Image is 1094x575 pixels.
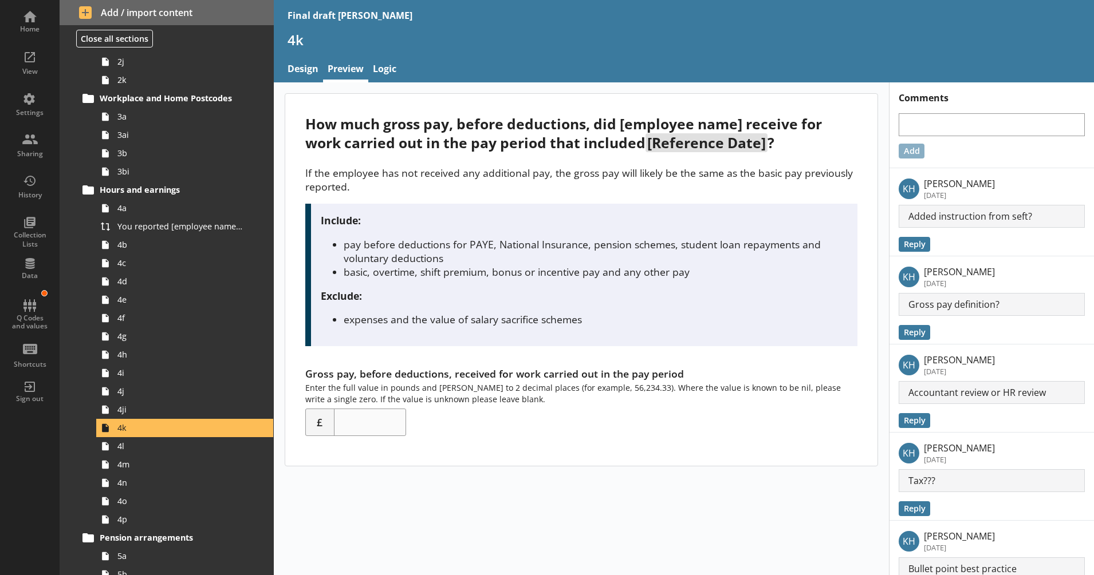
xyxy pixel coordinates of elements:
p: [PERSON_NAME] [924,354,995,366]
a: Preview [323,58,368,82]
a: 2j [96,53,273,71]
div: View [10,67,50,76]
a: 4f [96,309,273,327]
div: Shortcuts [10,360,50,369]
span: 4p [117,514,244,525]
span: 4m [117,459,244,470]
p: KH [899,531,919,552]
button: Reply [899,413,930,428]
a: 4a [96,199,273,217]
span: 4e [117,294,244,305]
span: 5a [117,550,244,561]
p: [DATE] [924,366,995,376]
a: 4j [96,382,273,400]
a: 4c [96,254,273,272]
a: 4p [96,510,273,529]
button: Reply [899,237,930,252]
div: Data [10,271,50,280]
div: Final draft [PERSON_NAME] [288,9,412,22]
span: 4b [117,239,244,250]
a: 4n [96,474,273,492]
li: Workplace and Home Postcodes3a3ai3b3bi [84,89,274,181]
a: 4g [96,327,273,346]
a: 3bi [96,162,273,181]
span: 4g [117,331,244,342]
p: [PERSON_NAME] [924,265,995,278]
strong: Exclude: [321,289,362,303]
div: Home [10,25,50,34]
span: 4l [117,441,244,451]
span: 4d [117,276,244,287]
strong: Include: [321,213,361,227]
h1: Comments [890,82,1094,104]
span: You reported [employee name]'s pay period that included [Reference Date] to be [Untitled answer].... [117,221,244,232]
span: 3ai [117,129,244,140]
span: 2k [117,74,244,85]
a: 3a [96,108,273,126]
p: [DATE] [924,454,995,465]
p: KH [899,443,919,463]
a: Logic [368,58,401,82]
p: Accountant review or HR review [899,381,1085,404]
a: 2k [96,71,273,89]
span: Workplace and Home Postcodes [100,93,239,104]
p: Tax??? [899,469,1085,492]
li: Hours and earnings4aYou reported [employee name]'s pay period that included [Reference Date] to b... [84,181,274,529]
div: History [10,191,50,200]
a: 4ji [96,400,273,419]
button: Reply [899,501,930,516]
a: 4o [96,492,273,510]
span: 4o [117,495,244,506]
a: 4e [96,291,273,309]
span: Hours and earnings [100,184,239,195]
span: 4i [117,367,244,378]
p: [DATE] [924,190,995,200]
div: How much gross pay, before deductions, did [employee name] receive for work carried out in the pa... [305,114,857,152]
span: 3bi [117,166,244,177]
p: KH [899,355,919,375]
a: 4i [96,364,273,382]
p: [DATE] [924,542,995,553]
div: Collection Lists [10,231,50,248]
div: Sharing [10,149,50,158]
p: Gross pay definition? [899,293,1085,316]
span: 3b [117,148,244,158]
a: 4b [96,236,273,254]
span: 4n [117,477,244,488]
a: Design [283,58,323,82]
a: 4k [96,419,273,437]
p: KH [899,267,919,287]
p: [PERSON_NAME] [924,530,995,542]
span: 4c [117,257,244,268]
p: [DATE] [924,278,995,288]
span: 3a [117,111,244,122]
a: 3b [96,144,273,162]
a: 4d [96,272,273,291]
span: 4f [117,312,244,323]
a: Pension arrangements [78,529,273,547]
button: Reply [899,325,930,340]
div: Sign out [10,394,50,403]
h1: 4k [288,31,1081,49]
li: basic, overtime, shift premium, bonus or incentive pay and any other pay [344,265,847,279]
a: 4l [96,437,273,455]
a: 4m [96,455,273,474]
span: 4k [117,422,244,433]
p: Added instruction from seft? [899,205,1085,228]
a: 3ai [96,126,273,144]
span: 4h [117,349,244,360]
span: [Reference Date] [646,133,768,152]
span: Add / import content [79,6,254,19]
span: Pension arrangements [100,532,239,543]
a: Workplace and Home Postcodes [78,89,273,108]
div: Q Codes and values [10,314,50,331]
li: pay before deductions for PAYE, National Insurance, pension schemes, student loan repayments and ... [344,237,847,265]
li: expenses and the value of salary sacrifice schemes [344,312,847,326]
span: 4ji [117,404,244,415]
span: 4j [117,386,244,396]
a: 4h [96,346,273,364]
a: Hours and earnings [78,181,273,199]
span: 4a [117,203,244,213]
p: If the employee has not received any additional pay, the gross pay will likely be the same as the... [305,166,857,193]
p: [PERSON_NAME] [924,442,995,454]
